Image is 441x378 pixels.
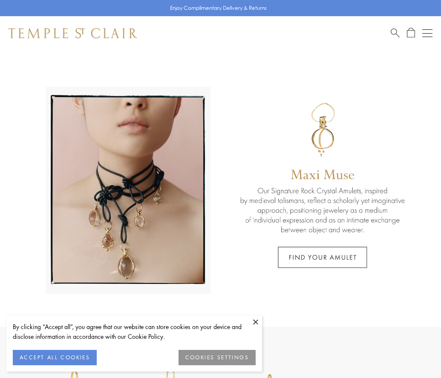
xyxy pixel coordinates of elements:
img: Temple St. Clair [9,28,137,38]
a: Open Shopping Bag [407,28,415,38]
button: ACCEPT ALL COOKIES [13,350,97,365]
a: Search [391,28,400,38]
div: By clicking “Accept all”, you agree that our website can store cookies on your device and disclos... [13,322,256,341]
button: Open navigation [422,28,432,38]
button: COOKIES SETTINGS [179,350,256,365]
p: Enjoy Complimentary Delivery & Returns [170,4,267,12]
